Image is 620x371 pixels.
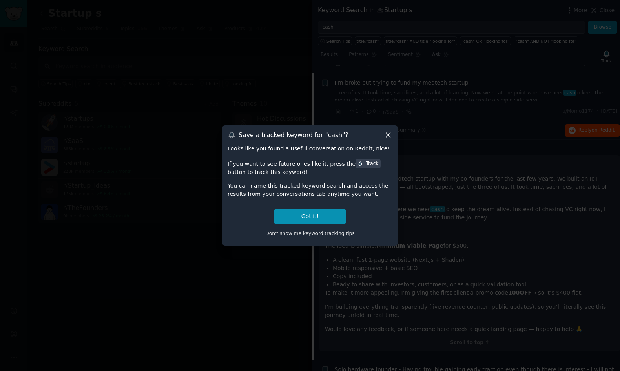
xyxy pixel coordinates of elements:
div: Looks like you found a useful conversation on Reddit, nice! [228,145,392,153]
span: Don't show me keyword tracking tips [265,231,355,236]
div: Track [357,160,378,167]
button: Got it! [274,209,346,224]
h3: Save a tracked keyword for " cash "? [239,131,348,139]
div: If you want to see future ones like it, press the button to track this keyword! [228,158,392,176]
div: You can name this tracked keyword search and access the results from your conversations tab anyti... [228,182,392,198]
